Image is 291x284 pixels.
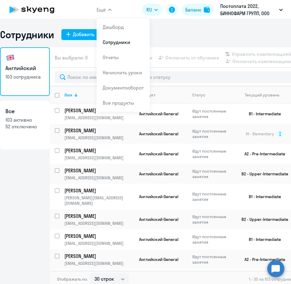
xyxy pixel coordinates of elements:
[192,254,234,265] p: Идут постоянные занятия
[64,127,133,134] p: [PERSON_NAME]
[64,147,134,154] a: [PERSON_NAME]
[192,234,234,245] p: Идут постоянные занятия
[103,69,142,76] a: Начислить уроки
[97,6,106,13] span: Ещё
[234,209,291,229] td: B2 - Upper-Intermediate
[5,64,44,72] h3: Английский
[239,92,290,98] div: Текущий уровень
[139,171,178,177] span: Английский General
[234,184,291,209] td: B1 - Intermediate
[64,187,134,194] a: [PERSON_NAME]
[64,115,134,120] p: [EMAIL_ADDRESS][DOMAIN_NAME]
[97,4,112,16] button: Ещё
[103,100,134,106] a: Все продукты
[192,168,234,179] p: Идут постоянные занятия
[73,31,94,38] div: Добавить
[64,213,133,219] p: [PERSON_NAME]
[139,257,178,262] span: Английский General
[57,276,88,282] span: Отображать по:
[146,6,152,13] span: RU
[234,249,291,269] td: A2 - Pre-Intermediate
[64,147,133,154] p: [PERSON_NAME]
[5,107,44,115] h3: Все
[139,237,178,242] span: Английский General
[5,123,44,130] p: 52 отключено
[64,195,134,206] p: [PERSON_NAME][EMAIL_ADDRESS][DOMAIN_NAME]
[64,233,134,239] a: [PERSON_NAME]
[139,217,178,222] span: Английский General
[234,144,291,164] td: A2 - Pre-Intermediate
[64,221,134,226] p: [EMAIL_ADDRESS][DOMAIN_NAME]
[64,92,72,98] div: Имя
[185,6,201,13] div: Баланс
[55,54,88,61] span: Вы выбрали: 0
[217,2,286,17] button: Постоплата 2022, БИННОФАРМ ГРУПП, ООО
[64,155,134,161] p: [EMAIL_ADDRESS][DOMAIN_NAME]
[103,24,124,30] a: Дашборд
[139,151,178,157] span: Английский General
[64,213,134,219] a: [PERSON_NAME]
[64,107,134,114] a: [PERSON_NAME]
[64,167,133,174] p: [PERSON_NAME]
[64,241,134,246] p: [EMAIL_ADDRESS][DOMAIN_NAME]
[64,253,134,259] a: [PERSON_NAME]
[64,175,134,181] p: [EMAIL_ADDRESS][DOMAIN_NAME]
[64,233,133,239] p: [PERSON_NAME]
[103,85,144,91] a: Документооборот
[192,108,234,119] p: Идут постоянные занятия
[139,131,178,137] span: Английский General
[192,92,205,98] div: Статус
[64,135,134,140] p: [EMAIL_ADDRESS][DOMAIN_NAME]
[103,54,119,60] a: Отчеты
[5,73,44,80] p: 103 сотрудника
[64,167,134,174] a: [PERSON_NAME]
[245,92,279,98] div: Текущий уровень
[234,229,291,249] td: B1 - Intermediate
[64,107,133,114] p: [PERSON_NAME]
[142,4,162,16] button: RU
[64,92,134,98] div: Имя
[64,187,133,194] p: [PERSON_NAME]
[64,261,134,266] p: [EMAIL_ADDRESS][DOMAIN_NAME]
[234,104,291,124] td: B1 - Intermediate
[61,29,99,40] button: Добавить
[139,194,178,199] span: Английский General
[192,214,234,225] p: Идут постоянные занятия
[103,39,130,45] a: Сотрудники
[192,191,234,202] p: Идут постоянные занятия
[139,111,178,117] span: Английский General
[192,148,234,159] p: Идут постоянные занятия
[192,128,234,139] p: Идут постоянные занятия
[204,7,210,13] img: balance
[182,4,214,16] button: Балансbalance
[246,131,274,137] span: A1 - Elementary
[234,164,291,184] td: B2 - Upper-Intermediate
[5,53,15,63] img: english
[64,127,134,134] a: [PERSON_NAME]
[64,253,133,259] p: [PERSON_NAME]
[5,117,44,123] p: 103 активно
[220,2,277,17] p: Постоплата 2022, БИННОФАРМ ГРУПП, ООО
